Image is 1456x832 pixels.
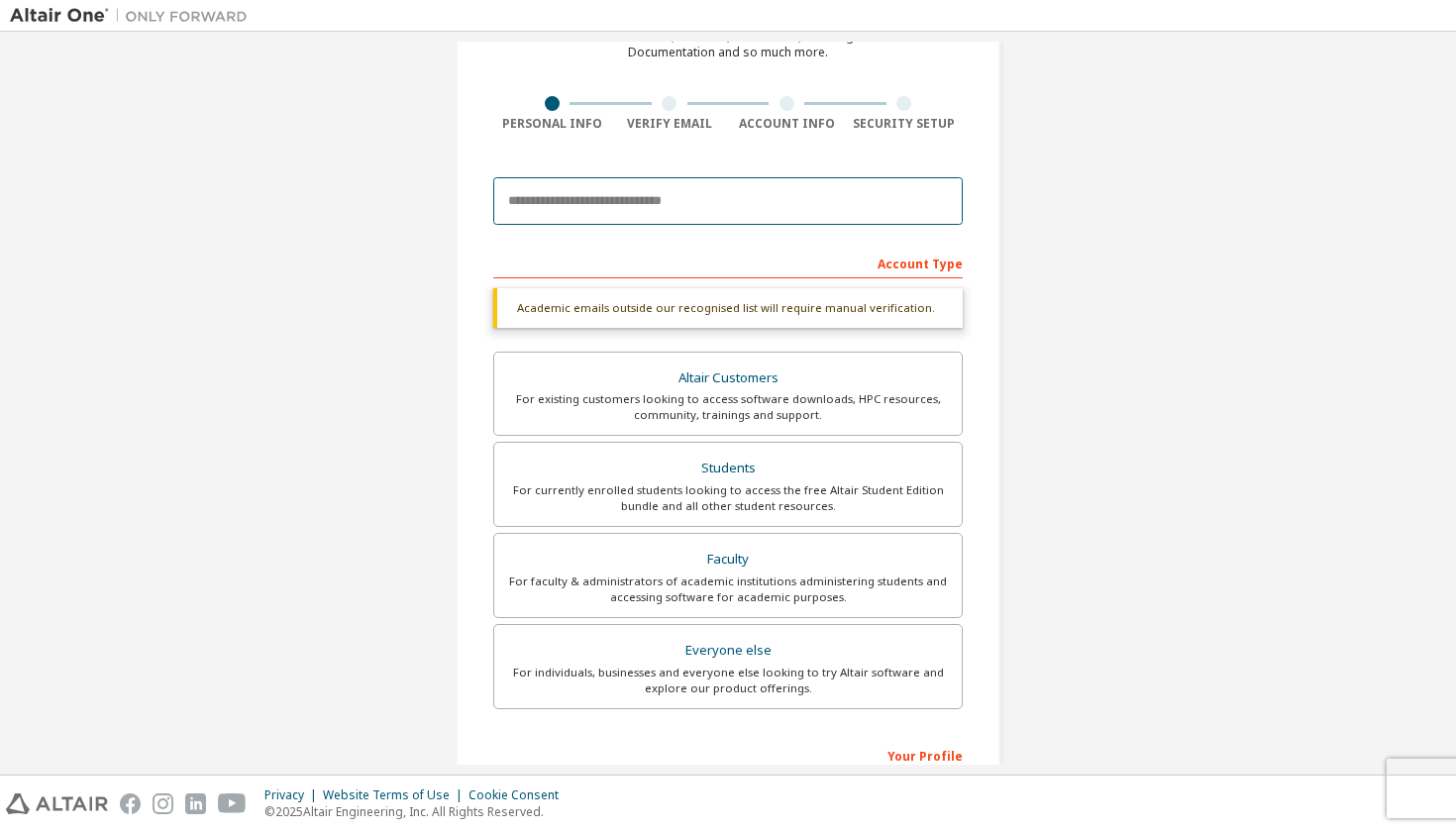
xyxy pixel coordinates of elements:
div: For existing customers looking to access software downloads, HPC resources, community, trainings ... [506,391,950,423]
div: Security Setup [846,116,964,132]
div: Altair Customers [506,364,950,392]
div: Account Info [728,116,846,132]
div: Privacy [264,787,323,803]
div: Website Terms of Use [323,787,468,803]
div: Your Profile [493,739,963,771]
div: For Free Trials, Licenses, Downloads, Learning & Documentation and so much more. [590,29,866,60]
div: For individuals, businesses and everyone else looking to try Altair software and explore our prod... [506,665,950,696]
div: For faculty & administrators of academic institutions administering students and accessing softwa... [506,573,950,605]
div: Students [506,455,950,482]
div: Faculty [506,546,950,573]
p: © 2025 Altair Engineering, Inc. All Rights Reserved. [264,803,571,820]
img: altair_logo.svg [6,793,108,814]
img: youtube.svg [218,793,247,814]
div: For currently enrolled students looking to access the free Altair Student Edition bundle and all ... [506,482,950,514]
img: linkedin.svg [185,793,206,814]
div: Everyone else [506,637,950,665]
img: Altair One [10,6,258,26]
div: Cookie Consent [468,787,571,803]
div: Account Type [493,247,963,278]
div: Verify Email [611,116,729,132]
img: instagram.svg [153,793,173,814]
div: Academic emails outside our recognised list will require manual verification. [493,288,963,328]
img: facebook.svg [120,793,141,814]
div: Personal Info [493,116,611,132]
